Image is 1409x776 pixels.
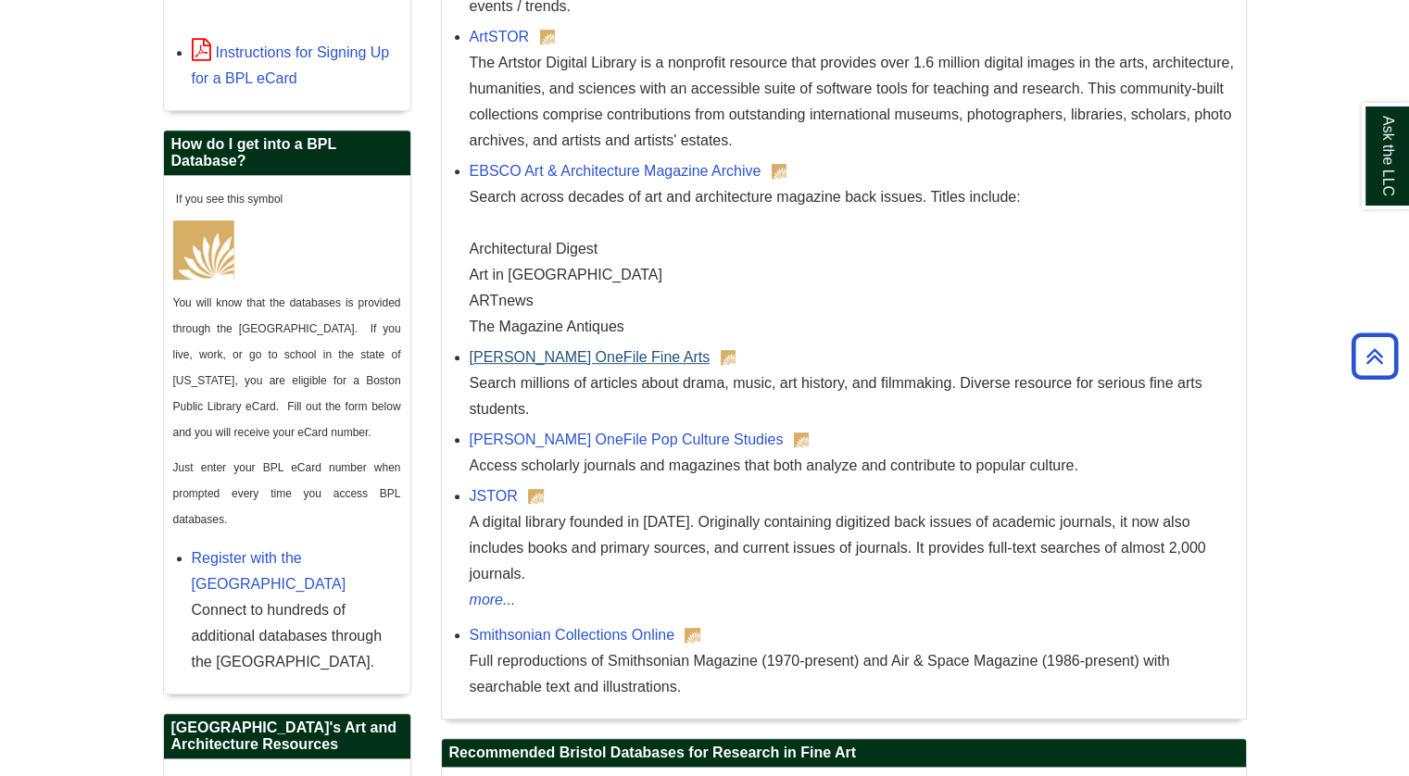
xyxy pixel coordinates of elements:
[1345,344,1404,369] a: Back to Top
[173,220,234,280] img: Boston Public Library Logo
[772,164,787,179] img: Boston Public Library
[470,349,711,365] a: [PERSON_NAME] OneFile Fine Arts
[173,461,401,526] span: Just enter your BPL eCard number when prompted every time you access BPL databases.
[470,432,784,447] a: [PERSON_NAME] OneFile Pop Culture Studies
[173,296,401,439] span: You will know that the databases is provided through the [GEOGRAPHIC_DATA]. If you live, work, or...
[470,184,1237,340] div: Search across decades of art and architecture magazine back issues. Titles include: Architectural...
[470,488,518,504] a: JSTOR
[470,627,674,643] a: Smithsonian Collections Online
[192,550,346,592] a: Register with the [GEOGRAPHIC_DATA]
[470,648,1237,700] div: Full reproductions of Smithsonian Magazine (1970-present) and Air & Space Magazine (1986-present)...
[164,714,410,759] h2: [GEOGRAPHIC_DATA]'s Art and Architecture Resources
[173,193,283,206] span: If you see this symbol
[470,163,761,179] a: EBSCO Art & Architecture Magazine Archive
[685,628,700,643] img: Boston Public Library
[540,30,556,44] img: Boston Public Library
[470,370,1237,422] div: Search millions of articles about drama, music, art history, and filmmaking. Diverse resource for...
[470,587,1237,613] a: more...
[192,597,401,675] div: Connect to hundreds of additional databases through the [GEOGRAPHIC_DATA].
[470,50,1237,154] div: The Artstor Digital Library is a nonprofit resource that provides over 1.6 million digital images...
[794,432,810,447] img: Boston Public Library
[442,739,1246,768] h2: Recommended Bristol Databases for Research in Fine Art
[192,44,390,86] a: Instructions for Signing Up for a BPL eCard
[721,350,736,365] img: Boston Public Library
[470,29,530,44] a: ArtSTOR
[470,509,1237,587] div: A digital library founded in [DATE]. Originally containing digitized back issues of academic jour...
[470,453,1237,479] div: Access scholarly journals and magazines that both analyze and contribute to popular culture.
[528,489,544,504] img: Boston Public Library
[164,131,410,176] h2: How do I get into a BPL Database?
